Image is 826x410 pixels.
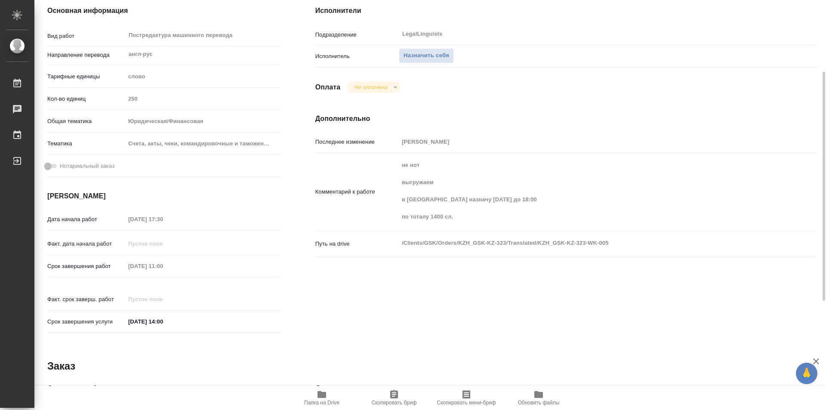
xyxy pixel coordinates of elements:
[47,262,125,271] p: Срок завершения работ
[315,114,817,124] h4: Дополнительно
[502,386,575,410] button: Обновить файлы
[796,363,817,384] button: 🙏
[315,31,399,39] p: Подразделение
[47,359,75,373] h2: Заказ
[47,191,281,201] h4: [PERSON_NAME]
[47,51,125,59] p: Направление перевода
[47,32,125,40] p: Вид работ
[47,139,125,148] p: Тематика
[315,52,399,61] p: Исполнитель
[351,83,390,91] button: Не оплачена
[125,260,200,272] input: Пустое поле
[47,6,281,16] h4: Основная информация
[47,215,125,224] p: Дата начала работ
[47,117,125,126] p: Общая тематика
[125,213,200,225] input: Пустое поле
[399,48,454,63] button: Назначить себя
[315,6,817,16] h4: Исполнители
[125,315,200,328] input: ✎ Введи что-нибудь
[47,295,125,304] p: Факт. срок заверш. работ
[125,136,281,151] div: Счета, акты, чеки, командировочные и таможенные документы
[347,81,400,93] div: Не оплачена
[60,162,114,170] span: Нотариальный заказ
[47,95,125,103] p: Кол-во единиц
[315,82,341,92] h4: Оплата
[286,386,358,410] button: Папка на Drive
[371,400,416,406] span: Скопировать бриф
[518,400,560,406] span: Обновить файлы
[304,400,339,406] span: Папка на Drive
[399,158,775,224] textarea: не нот выгружаем в [GEOGRAPHIC_DATA] назначу [DATE] до 18:00 по тоталу 1400 сл.
[315,138,399,146] p: Последнее изменение
[47,240,125,248] p: Факт. дата начала работ
[799,364,814,382] span: 🙏
[399,136,775,148] input: Пустое поле
[125,114,281,129] div: Юридическая/Финансовая
[125,69,281,84] div: слово
[125,92,281,105] input: Пустое поле
[315,383,817,394] h4: Дополнительно
[399,236,775,250] textarea: /Clients/GSK/Orders/KZH_GSK-KZ-323/Translated/KZH_GSK-KZ-323-WK-005
[430,386,502,410] button: Скопировать мини-бриф
[47,318,125,326] p: Срок завершения услуги
[125,237,200,250] input: Пустое поле
[404,51,449,61] span: Назначить себя
[315,188,399,196] p: Комментарий к работе
[125,293,200,305] input: Пустое поле
[437,400,496,406] span: Скопировать мини-бриф
[315,240,399,248] p: Путь на drive
[47,72,125,81] p: Тарифные единицы
[358,386,430,410] button: Скопировать бриф
[47,383,281,394] h4: Основная информация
